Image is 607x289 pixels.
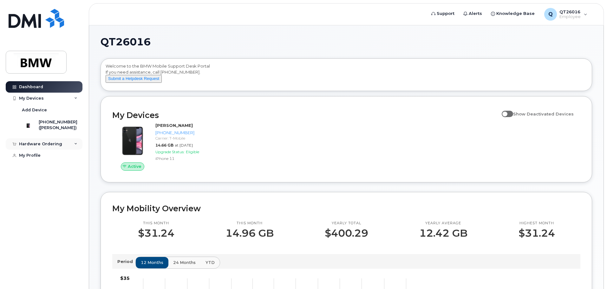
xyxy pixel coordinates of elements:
[106,76,162,81] a: Submit a Helpdesk Request
[138,227,174,239] p: $31.24
[155,123,193,128] strong: [PERSON_NAME]
[106,63,587,89] div: Welcome to the BMW Mobile Support Desk Portal If you need assistance, call [PHONE_NUMBER].
[155,149,185,154] span: Upgrade Status:
[502,108,507,113] input: Show Deactivated Devices
[120,275,130,281] tspan: $35
[112,204,580,213] h2: My Mobility Overview
[106,75,162,83] button: Submit a Helpdesk Request
[117,126,148,156] img: iPhone_11.jpg
[128,163,141,169] span: Active
[186,149,199,154] span: Eligible
[112,110,499,120] h2: My Devices
[325,227,368,239] p: $400.29
[519,227,555,239] p: $31.24
[155,143,173,148] span: 14.66 GB
[519,221,555,226] p: Highest month
[579,261,602,284] iframe: Messenger Launcher
[112,122,224,171] a: Active[PERSON_NAME][PHONE_NUMBER]Carrier: T-Mobile14.66 GBat [DATE]Upgrade Status:EligibleiPhone 11
[225,227,274,239] p: 14.96 GB
[138,221,174,226] p: This month
[175,143,193,148] span: at [DATE]
[155,130,221,136] div: [PHONE_NUMBER]
[117,259,135,265] p: Period
[206,259,215,266] span: YTD
[173,259,196,266] span: 24 months
[419,221,467,226] p: Yearly average
[419,227,467,239] p: 12.42 GB
[155,156,221,161] div: iPhone 11
[225,221,274,226] p: This month
[155,135,221,141] div: Carrier: T-Mobile
[325,221,368,226] p: Yearly total
[101,37,151,47] span: QT26016
[513,111,574,116] span: Show Deactivated Devices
